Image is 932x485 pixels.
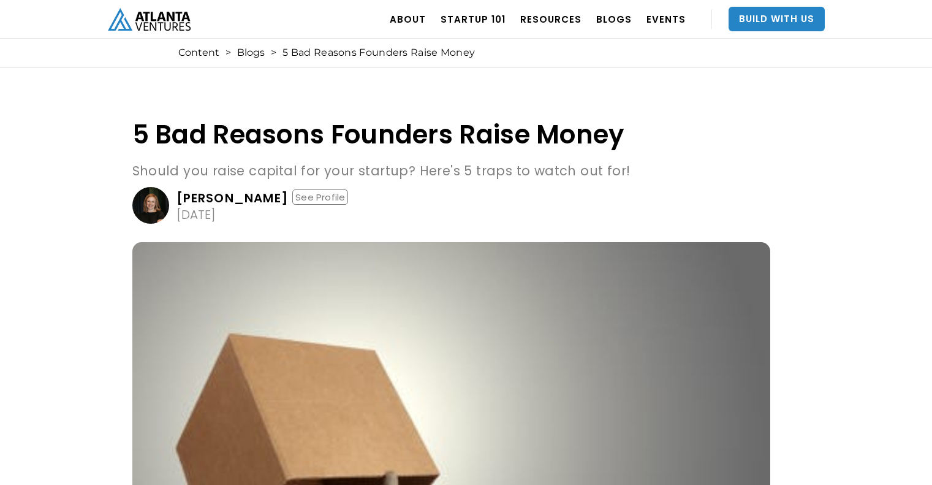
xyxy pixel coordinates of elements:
[225,47,231,59] div: >
[132,161,770,181] p: Should you raise capital for your startup? Here's 5 traps to watch out for!
[390,2,426,36] a: ABOUT
[292,189,348,205] div: See Profile
[271,47,276,59] div: >
[520,2,582,36] a: RESOURCES
[176,192,289,204] div: [PERSON_NAME]
[596,2,632,36] a: BLOGS
[176,208,216,221] div: [DATE]
[441,2,506,36] a: Startup 101
[178,47,219,59] a: Content
[646,2,686,36] a: EVENTS
[132,120,770,149] h1: 5 Bad Reasons Founders Raise Money
[237,47,265,59] a: Blogs
[729,7,825,31] a: Build With Us
[282,47,475,59] div: 5 Bad Reasons Founders Raise Money
[132,187,770,224] a: [PERSON_NAME]See Profile[DATE]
